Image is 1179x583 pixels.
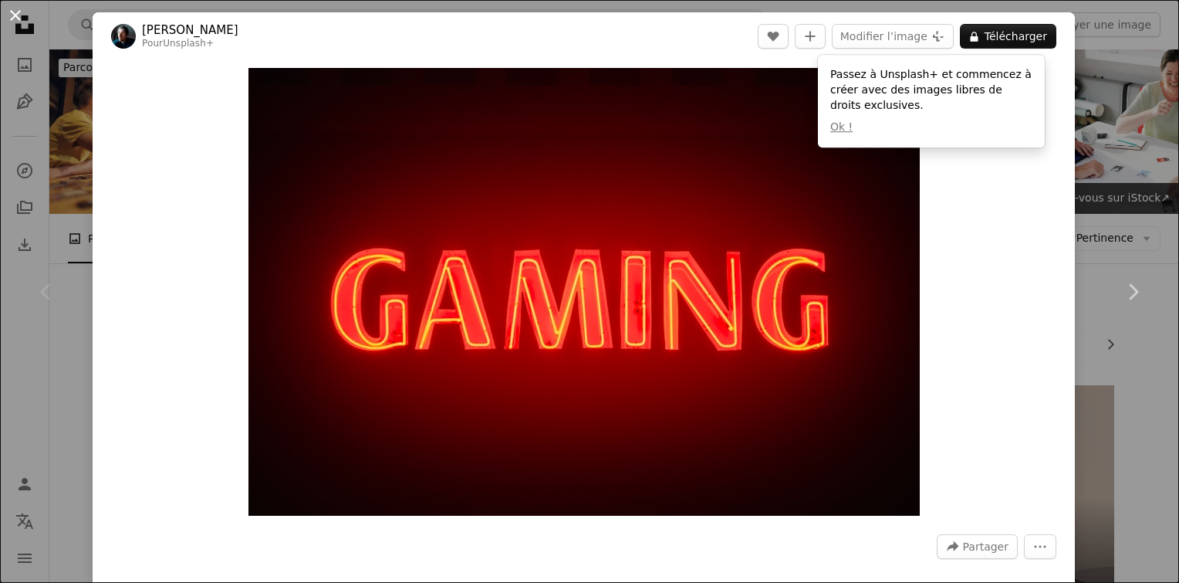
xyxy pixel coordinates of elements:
[248,68,920,516] button: Zoom sur cette image
[818,55,1045,147] div: Passez à Unsplash+ et commencez à créer avec des images libres de droits exclusives.
[1086,218,1179,366] a: Suivant
[963,535,1008,558] span: Partager
[142,38,238,50] div: Pour
[937,534,1018,559] button: Partager cette image
[830,120,853,135] button: Ok !
[758,24,789,49] button: J’aime
[795,24,826,49] button: Ajouter à la collection
[832,24,954,49] button: Modifier l’image
[163,38,214,49] a: Unsplash+
[248,68,920,516] img: Une enseigne au néon qui dit jouer dessus
[111,24,136,49] img: Accéder au profil de Wesley Tingey
[960,24,1056,49] button: Télécharger
[142,22,238,38] a: [PERSON_NAME]
[1024,534,1056,559] button: Plus d’actions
